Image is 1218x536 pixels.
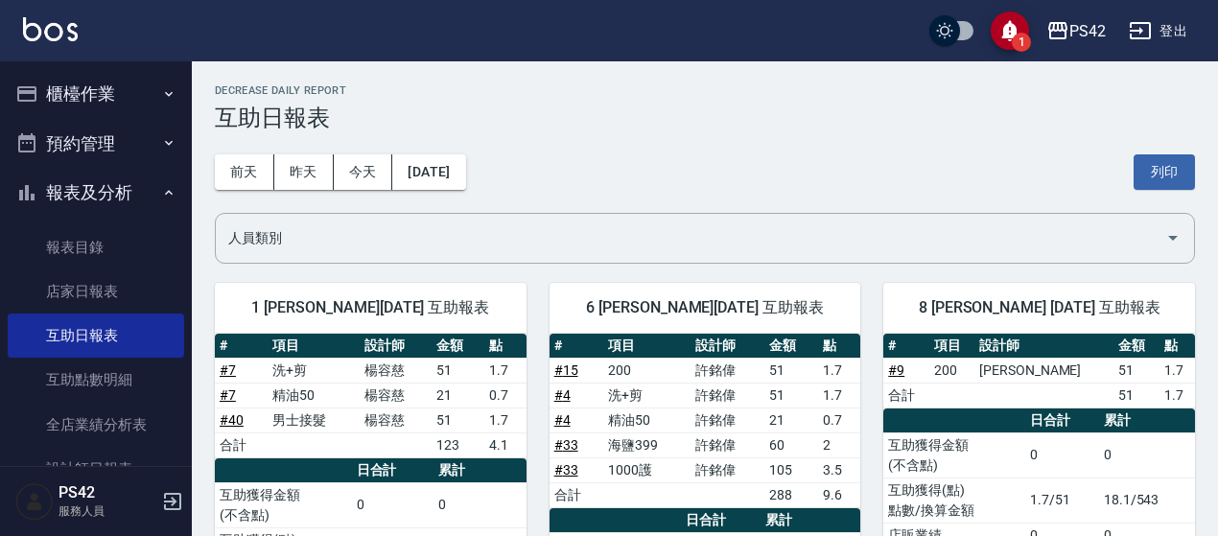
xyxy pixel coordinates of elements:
[360,383,432,408] td: 楊容慈
[764,457,818,482] td: 105
[1099,408,1195,433] th: 累計
[360,358,432,383] td: 楊容慈
[906,298,1172,317] span: 8 [PERSON_NAME] [DATE] 互助報表
[818,334,860,359] th: 點
[352,458,433,483] th: 日合計
[432,358,484,383] td: 51
[764,408,818,432] td: 21
[433,458,527,483] th: 累計
[1069,19,1106,43] div: PS42
[1113,358,1159,383] td: 51
[818,432,860,457] td: 2
[220,362,236,378] a: #7
[818,408,860,432] td: 0.7
[432,432,484,457] td: 123
[360,334,432,359] th: 設計師
[8,225,184,269] a: 報表目錄
[764,334,818,359] th: 金額
[215,334,527,458] table: a dense table
[215,105,1195,131] h3: 互助日報表
[550,334,861,508] table: a dense table
[554,362,578,378] a: #15
[554,437,578,453] a: #33
[1159,358,1195,383] td: 1.7
[392,154,465,190] button: [DATE]
[761,508,860,533] th: 累計
[274,154,334,190] button: 昨天
[883,334,928,359] th: #
[991,12,1029,50] button: save
[818,383,860,408] td: 1.7
[433,482,527,527] td: 0
[550,334,603,359] th: #
[929,334,974,359] th: 項目
[603,408,691,432] td: 精油50
[268,334,360,359] th: 項目
[764,482,818,507] td: 288
[59,483,156,502] h5: PS42
[215,334,268,359] th: #
[883,478,1025,523] td: 互助獲得(點) 點數/換算金額
[432,334,484,359] th: 金額
[929,358,974,383] td: 200
[1025,408,1099,433] th: 日合計
[1121,13,1195,49] button: 登出
[1012,33,1031,52] span: 1
[681,508,760,533] th: 日合計
[818,482,860,507] td: 9.6
[691,334,764,359] th: 設計師
[818,457,860,482] td: 3.5
[603,358,691,383] td: 200
[1025,478,1099,523] td: 1.7/51
[432,383,484,408] td: 21
[818,358,860,383] td: 1.7
[1158,222,1188,253] button: Open
[554,412,571,428] a: #4
[8,314,184,358] a: 互助日報表
[8,447,184,491] a: 設計師日報表
[215,84,1195,97] h2: Decrease Daily Report
[554,462,578,478] a: #33
[59,502,156,520] p: 服務人員
[484,432,526,457] td: 4.1
[888,362,904,378] a: #9
[223,221,1158,255] input: 人員名稱
[883,383,928,408] td: 合計
[550,482,603,507] td: 合計
[1134,154,1195,190] button: 列印
[432,408,484,432] td: 51
[23,17,78,41] img: Logo
[883,334,1195,408] table: a dense table
[334,154,393,190] button: 今天
[220,412,244,428] a: #40
[484,408,526,432] td: 1.7
[691,457,764,482] td: 許銘偉
[484,334,526,359] th: 點
[1099,478,1195,523] td: 18.1/543
[1025,432,1099,478] td: 0
[215,482,352,527] td: 互助獲得金額 (不含點)
[603,383,691,408] td: 洗+剪
[8,403,184,447] a: 全店業績分析表
[220,387,236,403] a: #7
[691,432,764,457] td: 許銘偉
[691,358,764,383] td: 許銘偉
[268,358,360,383] td: 洗+剪
[1159,334,1195,359] th: 點
[268,408,360,432] td: 男士接髮
[238,298,504,317] span: 1 [PERSON_NAME][DATE] 互助報表
[554,387,571,403] a: #4
[215,432,268,457] td: 合計
[764,383,818,408] td: 51
[573,298,838,317] span: 6 [PERSON_NAME][DATE] 互助報表
[974,334,1113,359] th: 設計師
[603,432,691,457] td: 海鹽399
[215,154,274,190] button: 前天
[974,358,1113,383] td: [PERSON_NAME]
[8,168,184,218] button: 報表及分析
[360,408,432,432] td: 楊容慈
[1113,383,1159,408] td: 51
[1039,12,1113,51] button: PS42
[603,334,691,359] th: 項目
[8,69,184,119] button: 櫃檯作業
